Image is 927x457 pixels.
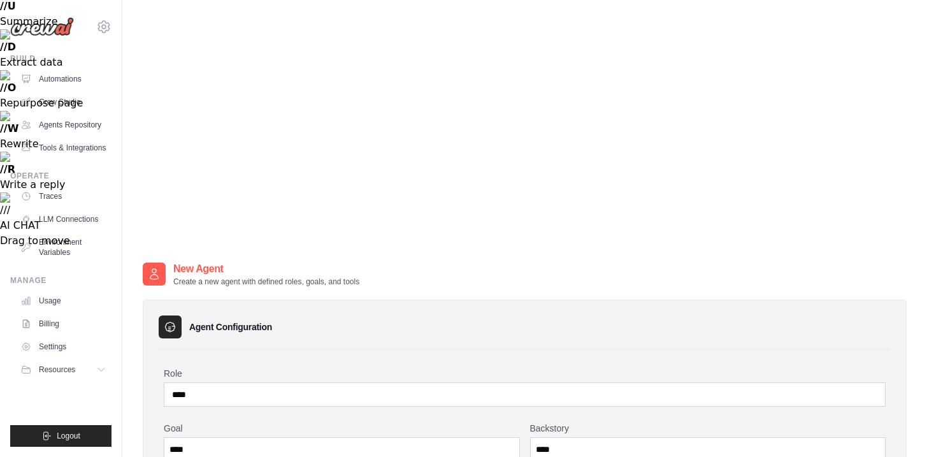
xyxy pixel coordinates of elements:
label: Role [164,367,886,380]
h2: New Agent [173,261,359,277]
span: Resources [39,365,75,375]
span: Logout [57,431,80,441]
button: Logout [10,425,111,447]
p: Create a new agent with defined roles, goals, and tools [173,277,359,287]
h3: Agent Configuration [189,321,272,333]
a: Billing [15,314,111,334]
div: Manage [10,275,111,286]
button: Resources [15,359,111,380]
a: Usage [15,291,111,311]
label: Goal [164,422,520,435]
a: Settings [15,337,111,357]
label: Backstory [530,422,886,435]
